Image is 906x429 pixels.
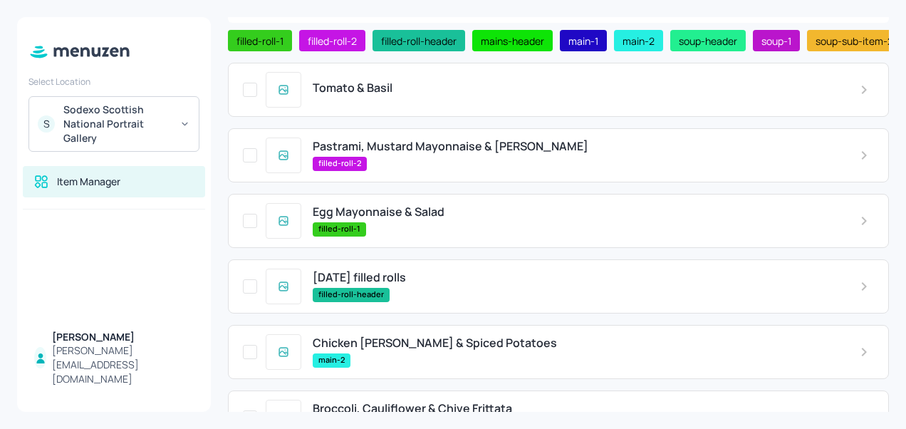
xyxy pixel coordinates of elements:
div: Select Location [28,76,199,88]
div: filled-roll-1 [228,30,292,51]
div: soup-sub-item-2 [807,30,902,51]
div: S [38,115,55,133]
span: Broccoli, Cauliflower & Chive Frittata [313,402,512,415]
span: Egg Mayonnaise & Salad [313,205,444,219]
span: Tomato & Basil [313,81,392,95]
span: filled-roll-1 [313,223,366,235]
span: filled-roll-2 [313,157,367,170]
div: main-2 [614,30,663,51]
span: soup-1 [756,33,797,48]
span: filled-roll-header [375,33,462,48]
div: mains-header [472,30,553,51]
div: filled-roll-2 [299,30,365,51]
div: soup-header [670,30,746,51]
span: main-1 [563,33,604,48]
div: Item Manager [57,175,120,189]
div: filled-roll-header [373,30,465,51]
span: Pastrami, Mustard Mayonnaise & [PERSON_NAME] [313,140,588,153]
span: mains-header [475,33,550,48]
div: main-1 [560,30,607,51]
span: soup-header [673,33,743,48]
span: Chicken [PERSON_NAME] & Spiced Potatoes [313,336,557,350]
span: [DATE] filled rolls [313,271,406,284]
div: Sodexo Scottish National Portrait Gallery [63,103,171,145]
span: filled-roll-header [313,289,390,301]
div: soup-1 [753,30,800,51]
div: [PERSON_NAME] [52,330,194,344]
div: [PERSON_NAME][EMAIL_ADDRESS][DOMAIN_NAME] [52,343,194,386]
span: filled-roll-1 [231,33,289,48]
span: main-2 [313,354,350,366]
span: filled-roll-2 [302,33,363,48]
span: soup-sub-item-2 [810,33,899,48]
span: main-2 [617,33,660,48]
